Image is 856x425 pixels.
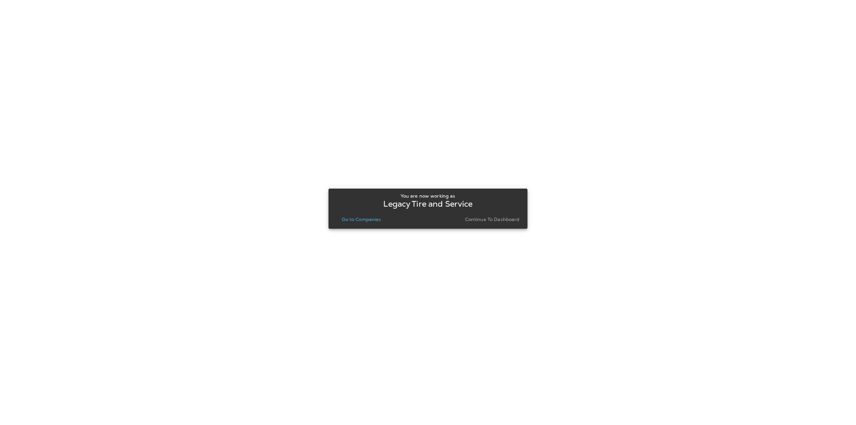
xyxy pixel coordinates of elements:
button: Go to Companies [339,215,384,224]
p: Continue to Dashboard [465,217,520,222]
p: Go to Companies [342,217,381,222]
button: Continue to Dashboard [462,215,522,224]
p: Legacy Tire and Service [383,201,472,207]
p: You are now working as [401,193,455,199]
